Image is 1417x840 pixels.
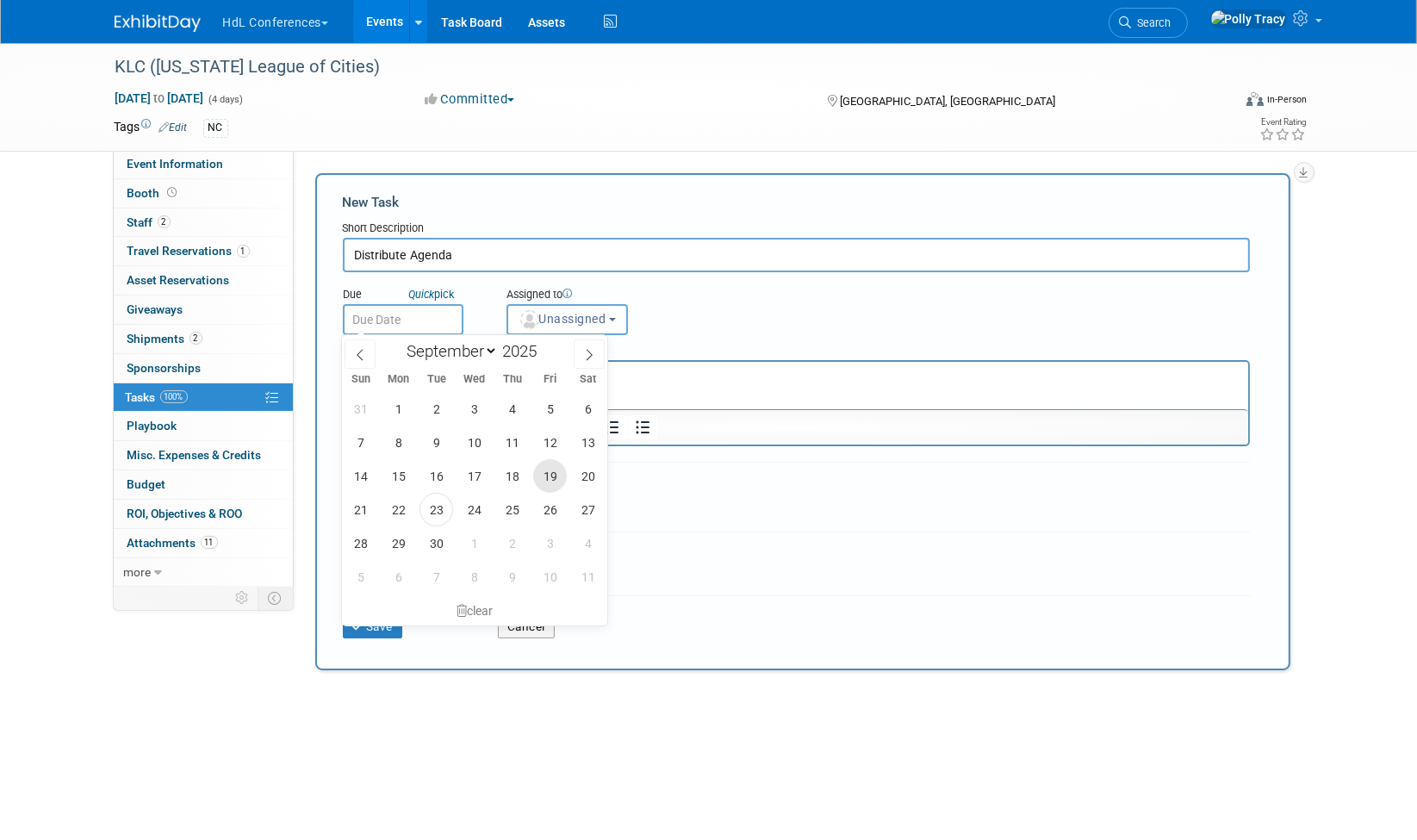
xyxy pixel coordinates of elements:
span: September 11, 2025 [495,426,529,459]
div: Short Description [343,221,1250,238]
a: Asset Reservations [114,266,293,295]
span: September 29, 2025 [382,526,415,560]
span: September 10, 2025 [457,426,491,459]
span: Budget [127,477,166,491]
span: September 9, 2025 [420,426,453,459]
span: [DATE] [DATE] [115,90,205,106]
span: October 6, 2025 [382,560,415,594]
span: Thu [494,374,531,385]
span: 100% [160,390,188,403]
span: Shipments [127,332,202,345]
span: October 8, 2025 [457,560,491,594]
span: (4 days) [208,94,244,105]
span: 2 [158,215,171,228]
span: Sun [342,374,380,385]
span: September 5, 2025 [533,392,567,426]
span: Staff [127,215,171,229]
span: September 21, 2025 [345,493,378,526]
span: September 14, 2025 [345,459,378,493]
span: October 1, 2025 [457,526,491,560]
a: Quickpick [406,287,458,302]
button: Unassigned [507,304,629,335]
span: October 10, 2025 [533,560,567,594]
span: Asset Reservations [127,273,230,287]
span: Wed [456,374,494,385]
a: Budget [114,470,293,499]
span: October 3, 2025 [533,526,567,560]
button: Committed [419,90,521,109]
span: September 22, 2025 [382,493,415,526]
span: October 9, 2025 [495,560,529,594]
a: Playbook [114,412,293,440]
span: Mon [380,374,418,385]
span: to [152,91,168,105]
a: Staff2 [114,208,293,237]
iframe: Rich Text Area [345,362,1248,409]
div: Assigned to [507,287,714,304]
div: Event Format [1130,90,1308,115]
button: Bullet list [627,415,656,439]
img: Polly Tracy [1210,9,1287,28]
div: New Task [343,193,1250,212]
a: Sponsorships [114,354,293,383]
td: Toggle Event Tabs [258,587,293,609]
span: August 31, 2025 [345,392,378,426]
div: clear [342,596,607,625]
a: Travel Reservations1 [114,237,293,265]
a: Shipments2 [114,325,293,353]
div: KLC ([US_STATE] League of Cities) [109,52,1206,83]
a: Edit [159,121,188,134]
div: In-Person [1266,93,1307,106]
i: Quick [409,288,435,301]
input: Year [498,341,550,361]
span: Travel Reservations [127,244,250,258]
span: September 28, 2025 [345,526,378,560]
span: September 13, 2025 [571,426,605,459]
span: Misc. Expenses & Credits [127,448,262,462]
a: Search [1109,8,1188,38]
span: Tue [418,374,456,385]
button: Save [343,614,403,638]
span: Fri [531,374,569,385]
span: September 15, 2025 [382,459,415,493]
a: ROI, Objectives & ROO [114,500,293,528]
span: Playbook [127,419,177,432]
span: Unassigned [519,312,606,326]
span: [GEOGRAPHIC_DATA], [GEOGRAPHIC_DATA] [840,95,1055,108]
span: September 1, 2025 [382,392,415,426]
span: 2 [190,332,202,345]
span: October 5, 2025 [345,560,378,594]
div: Details [343,335,1250,360]
span: October 4, 2025 [571,526,605,560]
span: Event Information [127,157,224,171]
span: October 2, 2025 [495,526,529,560]
a: Giveaways [114,296,293,324]
span: Search [1132,16,1172,29]
div: NC [203,119,228,137]
span: September 30, 2025 [420,526,453,560]
span: Giveaways [127,302,183,316]
input: Due Date [343,304,463,335]
span: September 23, 2025 [420,493,453,526]
a: Attachments11 [114,529,293,557]
span: 1 [237,245,250,258]
span: September 17, 2025 [457,459,491,493]
span: September 12, 2025 [533,426,567,459]
div: Tag Contributors [343,539,1250,557]
td: Tags [115,118,188,138]
span: September 25, 2025 [495,493,529,526]
span: October 7, 2025 [420,560,453,594]
span: September 8, 2025 [382,426,415,459]
a: Event Information [114,150,293,178]
span: September 6, 2025 [571,392,605,426]
span: September 4, 2025 [495,392,529,426]
a: Tasks100% [114,383,293,412]
a: Misc. Expenses & Credits [114,441,293,470]
span: September 19, 2025 [533,459,567,493]
div: Due [343,287,481,304]
span: September 2, 2025 [420,392,453,426]
a: more [114,558,293,587]
a: Booth [114,179,293,208]
span: Booth not reserved yet [165,186,181,199]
